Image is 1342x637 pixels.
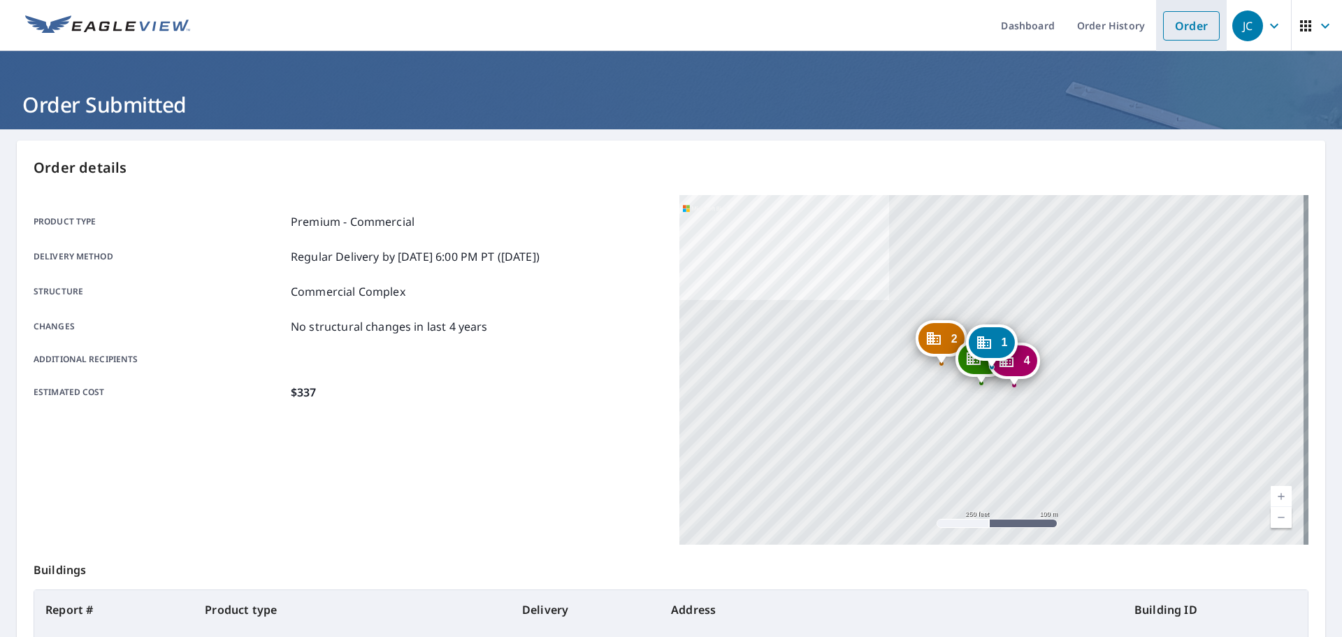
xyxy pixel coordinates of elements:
[34,213,285,230] p: Product type
[291,248,540,265] p: Regular Delivery by [DATE] 6:00 PM PT ([DATE])
[34,353,285,366] p: Additional recipients
[17,90,1325,119] h1: Order Submitted
[1001,337,1007,348] span: 1
[291,283,405,300] p: Commercial Complex
[34,384,285,401] p: Estimated cost
[291,318,488,335] p: No structural changes in last 4 years
[34,248,285,265] p: Delivery method
[34,283,285,300] p: Structure
[916,320,967,364] div: Dropped pin, building 2, Commercial property, 2020 Wells Rd Orange Park, FL 32073
[1024,355,1030,366] span: 4
[1232,10,1263,41] div: JC
[988,343,1040,386] div: Dropped pin, building 4, Commercial property, 2020 Wells Rd Orange Park, FL 32073
[291,384,317,401] p: $337
[1271,486,1292,507] a: Current Level 17, Zoom In
[291,213,414,230] p: Premium - Commercial
[25,15,190,36] img: EV Logo
[1123,590,1308,629] th: Building ID
[951,334,958,344] span: 2
[34,157,1308,178] p: Order details
[34,590,194,629] th: Report #
[660,590,1123,629] th: Address
[194,590,511,629] th: Product type
[1163,11,1220,41] a: Order
[511,590,660,629] th: Delivery
[34,545,1308,589] p: Buildings
[1271,507,1292,528] a: Current Level 17, Zoom Out
[34,318,285,335] p: Changes
[955,341,1007,384] div: Dropped pin, building 3, Commercial property, 2020 Wells Rd Orange Park, FL 32073
[965,324,1017,368] div: Dropped pin, building 1, Commercial property, 2020 Wells Rd Orange Park, FL 32073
